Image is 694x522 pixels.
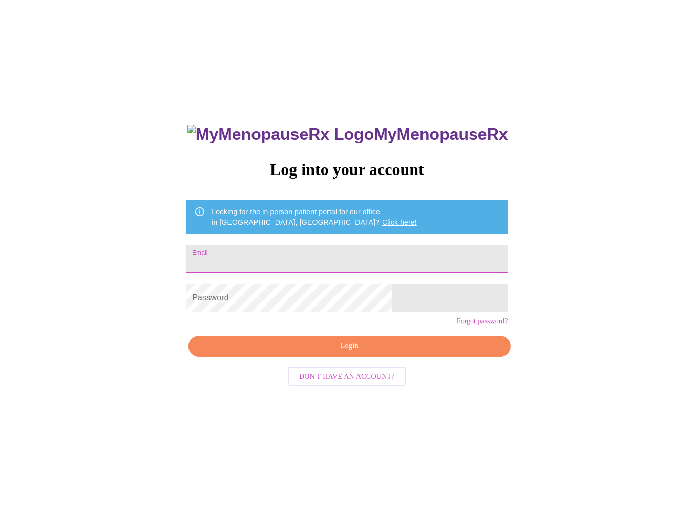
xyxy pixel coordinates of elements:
[188,336,510,357] button: Login
[299,371,395,383] span: Don't have an account?
[212,203,417,231] div: Looking for the in person patient portal for our office in [GEOGRAPHIC_DATA], [GEOGRAPHIC_DATA]?
[187,125,508,144] h3: MyMenopauseRx
[457,317,508,325] a: Forgot password?
[285,371,409,380] a: Don't have an account?
[382,218,417,226] a: Click here!
[288,367,406,387] button: Don't have an account?
[186,160,508,179] h3: Log into your account
[200,340,498,353] span: Login
[187,125,374,144] img: MyMenopauseRx Logo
